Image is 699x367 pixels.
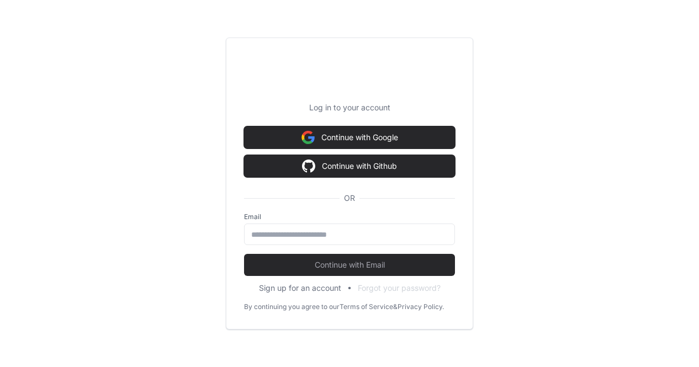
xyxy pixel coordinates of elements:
img: Sign in with google [301,126,315,148]
button: Continue with Email [244,254,455,276]
button: Forgot your password? [358,283,441,294]
div: By continuing you agree to our [244,302,340,311]
button: Continue with Google [244,126,455,148]
a: Privacy Policy. [398,302,444,311]
span: Continue with Email [244,259,455,270]
span: OR [340,193,359,204]
button: Sign up for an account [259,283,341,294]
a: Terms of Service [340,302,393,311]
p: Log in to your account [244,102,455,113]
img: Sign in with google [302,155,315,177]
button: Continue with Github [244,155,455,177]
div: & [393,302,398,311]
label: Email [244,212,455,221]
